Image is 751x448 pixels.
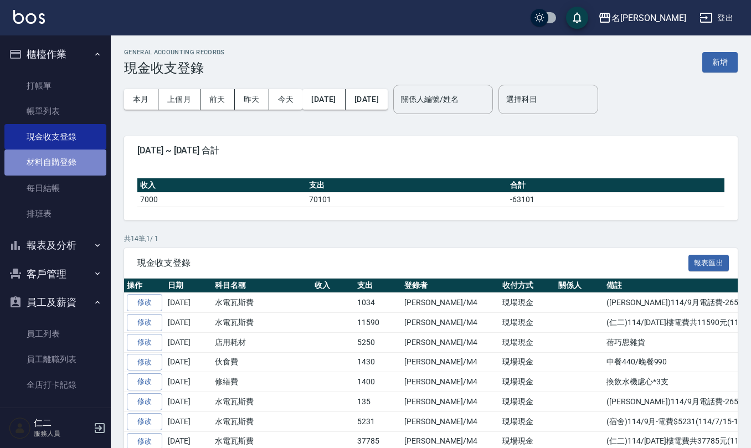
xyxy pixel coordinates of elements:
[4,176,106,201] a: 每日結帳
[34,429,90,439] p: 服務人員
[402,332,500,352] td: [PERSON_NAME]/M4
[346,89,388,110] button: [DATE]
[137,258,688,269] span: 現金收支登錄
[124,60,225,76] h3: 現金收支登錄
[212,332,312,352] td: 店用耗材
[4,231,106,260] button: 報表及分析
[165,279,212,293] th: 日期
[4,40,106,69] button: 櫃檯作業
[137,178,306,193] th: 收入
[354,313,402,333] td: 11590
[500,372,555,392] td: 現場現金
[137,145,724,156] span: [DATE] ~ [DATE] 合計
[212,411,312,431] td: 水電瓦斯費
[500,313,555,333] td: 現場現金
[212,352,312,372] td: 伙食費
[354,411,402,431] td: 5231
[235,89,269,110] button: 昨天
[312,279,354,293] th: 收入
[4,99,106,124] a: 帳單列表
[4,150,106,175] a: 材料自購登錄
[4,372,106,398] a: 全店打卡記錄
[402,313,500,333] td: [PERSON_NAME]/M4
[4,73,106,99] a: 打帳單
[402,279,500,293] th: 登錄者
[34,418,90,429] h5: 仁二
[137,192,306,207] td: 7000
[306,192,507,207] td: 70101
[124,234,738,244] p: 共 14 筆, 1 / 1
[165,411,212,431] td: [DATE]
[127,334,162,351] a: 修改
[695,8,738,28] button: 登出
[127,393,162,410] a: 修改
[500,332,555,352] td: 現場現金
[402,352,500,372] td: [PERSON_NAME]/M4
[702,56,738,67] a: 新增
[4,402,106,431] button: 商品管理
[165,372,212,392] td: [DATE]
[9,417,31,439] img: Person
[500,279,555,293] th: 收付方式
[212,279,312,293] th: 科目名稱
[306,178,507,193] th: 支出
[354,372,402,392] td: 1400
[4,347,106,372] a: 員工離職列表
[212,392,312,412] td: 水電瓦斯費
[500,352,555,372] td: 現場現金
[127,314,162,331] a: 修改
[594,7,691,29] button: 名[PERSON_NAME]
[354,392,402,412] td: 135
[165,293,212,313] td: [DATE]
[4,321,106,347] a: 員工列表
[555,279,604,293] th: 關係人
[500,392,555,412] td: 現場現金
[127,354,162,371] a: 修改
[127,373,162,390] a: 修改
[302,89,345,110] button: [DATE]
[702,52,738,73] button: 新增
[402,372,500,392] td: [PERSON_NAME]/M4
[402,392,500,412] td: [PERSON_NAME]/M4
[124,89,158,110] button: 本月
[354,352,402,372] td: 1430
[500,293,555,313] td: 現場現金
[200,89,235,110] button: 前天
[212,372,312,392] td: 修繕費
[124,49,225,56] h2: GENERAL ACCOUNTING RECORDS
[127,294,162,311] a: 修改
[124,279,165,293] th: 操作
[165,392,212,412] td: [DATE]
[4,124,106,150] a: 現金收支登錄
[269,89,303,110] button: 今天
[566,7,588,29] button: save
[212,293,312,313] td: 水電瓦斯費
[127,413,162,430] a: 修改
[165,352,212,372] td: [DATE]
[611,11,686,25] div: 名[PERSON_NAME]
[507,178,724,193] th: 合計
[4,288,106,317] button: 員工及薪資
[212,313,312,333] td: 水電瓦斯費
[688,255,729,272] button: 報表匯出
[4,260,106,289] button: 客戶管理
[500,411,555,431] td: 現場現金
[13,10,45,24] img: Logo
[507,192,724,207] td: -63101
[354,279,402,293] th: 支出
[165,313,212,333] td: [DATE]
[354,332,402,352] td: 5250
[402,293,500,313] td: [PERSON_NAME]/M4
[4,201,106,226] a: 排班表
[158,89,200,110] button: 上個月
[688,257,729,267] a: 報表匯出
[354,293,402,313] td: 1034
[402,411,500,431] td: [PERSON_NAME]/M4
[165,332,212,352] td: [DATE]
